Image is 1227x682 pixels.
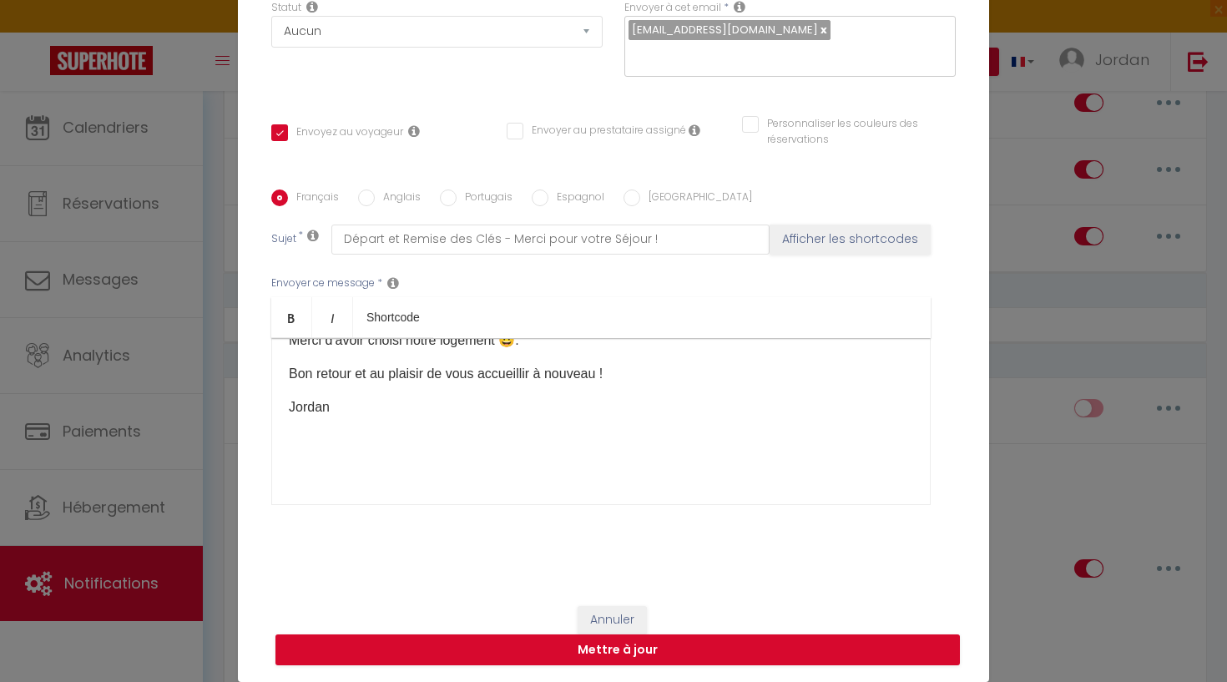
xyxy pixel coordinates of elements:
[457,189,513,208] label: Portugais
[288,189,339,208] label: Français
[375,189,421,208] label: Anglais
[640,189,752,208] label: [GEOGRAPHIC_DATA]
[578,606,647,634] button: Annuler
[271,297,312,337] a: Bold
[271,231,296,249] label: Sujet
[689,124,700,137] i: Envoyer au prestataire si il est assigné
[275,634,960,666] button: Mettre à jour
[289,364,913,384] p: Bon retour et au plaisir de vous accueillir à nouveau !
[312,297,353,337] a: Italic
[770,225,931,255] button: Afficher les shortcodes
[289,397,913,417] p: Jordan
[548,189,604,208] label: Espagnol
[271,275,375,291] label: Envoyer ce message
[408,124,420,138] i: Envoyer au voyageur
[289,331,913,351] p: Merci d'avoir choisi notre logement 😃.
[271,338,931,505] div: ​
[387,276,399,290] i: Message
[353,297,433,337] a: Shortcode
[307,229,319,242] i: Subject
[632,22,818,38] span: [EMAIL_ADDRESS][DOMAIN_NAME]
